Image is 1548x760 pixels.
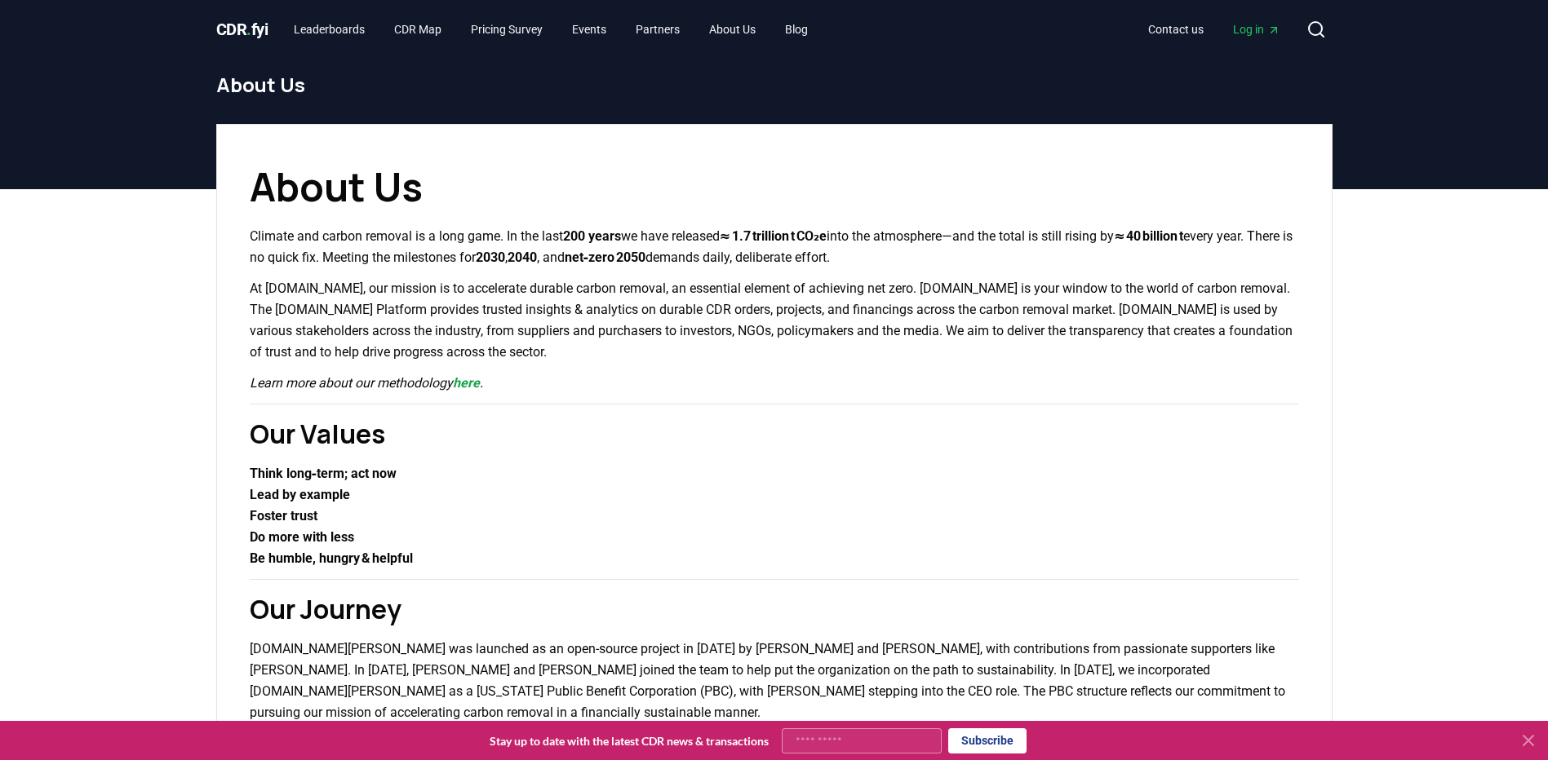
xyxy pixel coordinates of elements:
span: CDR fyi [216,20,268,39]
strong: 2030 [476,250,505,265]
strong: 2040 [508,250,537,265]
a: here [453,375,480,391]
a: Partners [623,15,693,44]
nav: Main [1135,15,1293,44]
strong: ≈ 40 billion t [1114,228,1183,244]
h2: Our Values [250,414,1299,453]
strong: Lead by example [250,487,350,502]
h1: About Us [216,72,1333,98]
a: Events [559,15,619,44]
strong: Think long‑term; act now [250,466,397,481]
em: Learn more about our methodology . [250,375,483,391]
strong: Be humble, hungry & helpful [250,550,413,566]
a: About Us [696,15,769,44]
strong: ≈ 1.7 trillion t CO₂e [720,228,827,244]
p: At [DOMAIN_NAME], our mission is to accelerate durable carbon removal, an essential element of ac... [250,278,1299,363]
a: CDR.fyi [216,18,268,41]
a: Contact us [1135,15,1217,44]
nav: Main [281,15,821,44]
a: Log in [1220,15,1293,44]
h2: Our Journey [250,590,1299,629]
h1: About Us [250,157,1299,216]
strong: Foster trust [250,508,317,524]
p: [DOMAIN_NAME][PERSON_NAME] was launched as an open-source project in [DATE] by [PERSON_NAME] and ... [250,638,1299,723]
span: . [246,20,251,39]
a: CDR Map [381,15,455,44]
span: Log in [1233,21,1280,38]
a: Blog [772,15,821,44]
p: Climate and carbon removal is a long game. In the last we have released into the atmosphere—and t... [250,226,1299,268]
strong: 200 years [563,228,621,244]
strong: Do more with less [250,529,354,545]
a: Pricing Survey [458,15,556,44]
a: Leaderboards [281,15,378,44]
strong: net‑zero 2050 [565,250,646,265]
